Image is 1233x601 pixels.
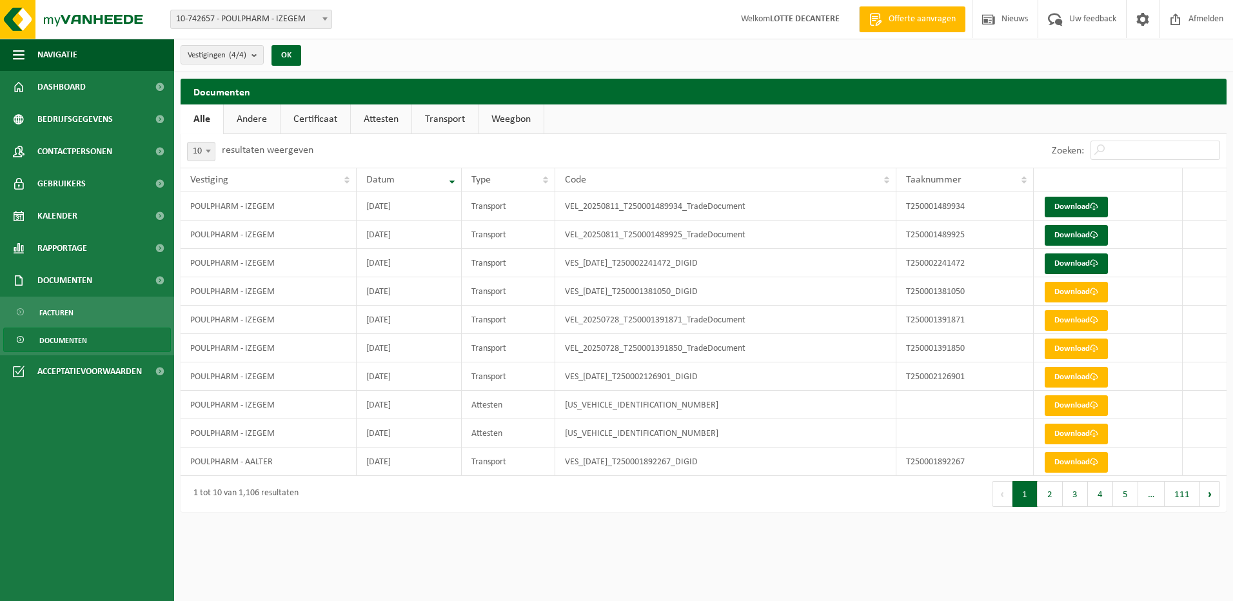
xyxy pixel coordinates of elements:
a: Download [1045,310,1108,331]
a: Download [1045,395,1108,416]
td: VEL_20250728_T250001391850_TradeDocument [555,334,896,362]
a: Download [1045,225,1108,246]
td: T250001489934 [896,192,1034,221]
a: Weegbon [478,104,544,134]
td: T250001892267 [896,448,1034,476]
button: 5 [1113,481,1138,507]
td: Attesten [462,419,555,448]
span: Vestigingen [188,46,246,65]
td: VEL_20250811_T250001489925_TradeDocument [555,221,896,249]
a: Download [1045,282,1108,302]
span: Taaknummer [906,175,962,185]
td: Transport [462,334,555,362]
a: Alle [181,104,223,134]
td: VES_[DATE]_T250001892267_DIGID [555,448,896,476]
a: Download [1045,424,1108,444]
td: POULPHARM - IZEGEM [181,306,357,334]
td: Transport [462,448,555,476]
a: Download [1045,197,1108,217]
td: Transport [462,249,555,277]
td: Transport [462,221,555,249]
td: Transport [462,277,555,306]
button: 4 [1088,481,1113,507]
td: T250002126901 [896,362,1034,391]
td: POULPHARM - IZEGEM [181,192,357,221]
td: POULPHARM - IZEGEM [181,362,357,391]
span: Datum [366,175,395,185]
button: Previous [992,481,1012,507]
td: [DATE] [357,391,462,419]
td: POULPHARM - IZEGEM [181,391,357,419]
count: (4/4) [229,51,246,59]
td: [US_VEHICLE_IDENTIFICATION_NUMBER] [555,391,896,419]
td: [DATE] [357,362,462,391]
button: 111 [1165,481,1200,507]
button: Vestigingen(4/4) [181,45,264,64]
a: Download [1045,253,1108,274]
td: POULPHARM - IZEGEM [181,221,357,249]
td: VES_[DATE]_T250001381050_DIGID [555,277,896,306]
span: 10 [188,143,215,161]
td: Transport [462,192,555,221]
a: Download [1045,339,1108,359]
td: [DATE] [357,306,462,334]
span: Navigatie [37,39,77,71]
td: [DATE] [357,221,462,249]
a: Download [1045,367,1108,388]
td: T250002241472 [896,249,1034,277]
span: Type [471,175,491,185]
a: Transport [412,104,478,134]
td: POULPHARM - AALTER [181,448,357,476]
td: Attesten [462,391,555,419]
span: Code [565,175,586,185]
td: VEL_20250811_T250001489934_TradeDocument [555,192,896,221]
button: 1 [1012,481,1038,507]
td: Transport [462,362,555,391]
td: VES_[DATE]_T250002241472_DIGID [555,249,896,277]
td: T250001391850 [896,334,1034,362]
span: Vestiging [190,175,228,185]
span: Documenten [37,264,92,297]
td: [DATE] [357,249,462,277]
span: Dashboard [37,71,86,103]
span: Kalender [37,200,77,232]
label: Zoeken: [1052,146,1084,156]
div: 1 tot 10 van 1,106 resultaten [187,482,299,506]
a: Andere [224,104,280,134]
td: [DATE] [357,419,462,448]
td: [DATE] [357,192,462,221]
td: T250001489925 [896,221,1034,249]
td: T250001391871 [896,306,1034,334]
span: Gebruikers [37,168,86,200]
td: POULPHARM - IZEGEM [181,277,357,306]
span: 10-742657 - POULPHARM - IZEGEM [170,10,332,29]
td: [US_VEHICLE_IDENTIFICATION_NUMBER] [555,419,896,448]
a: Certificaat [281,104,350,134]
span: Rapportage [37,232,87,264]
td: T250001381050 [896,277,1034,306]
span: Offerte aanvragen [885,13,959,26]
h2: Documenten [181,79,1227,104]
a: Documenten [3,328,171,352]
span: Acceptatievoorwaarden [37,355,142,388]
a: Facturen [3,300,171,324]
strong: LOTTE DECANTERE [770,14,840,24]
td: [DATE] [357,277,462,306]
span: Documenten [39,328,87,353]
button: OK [271,45,301,66]
label: resultaten weergeven [222,145,313,155]
td: VEL_20250728_T250001391871_TradeDocument [555,306,896,334]
span: Contactpersonen [37,135,112,168]
td: POULPHARM - IZEGEM [181,334,357,362]
button: 3 [1063,481,1088,507]
a: Offerte aanvragen [859,6,965,32]
td: VES_[DATE]_T250002126901_DIGID [555,362,896,391]
span: 10-742657 - POULPHARM - IZEGEM [171,10,331,28]
button: Next [1200,481,1220,507]
td: POULPHARM - IZEGEM [181,419,357,448]
span: 10 [187,142,215,161]
td: [DATE] [357,334,462,362]
td: [DATE] [357,448,462,476]
span: Bedrijfsgegevens [37,103,113,135]
a: Download [1045,452,1108,473]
